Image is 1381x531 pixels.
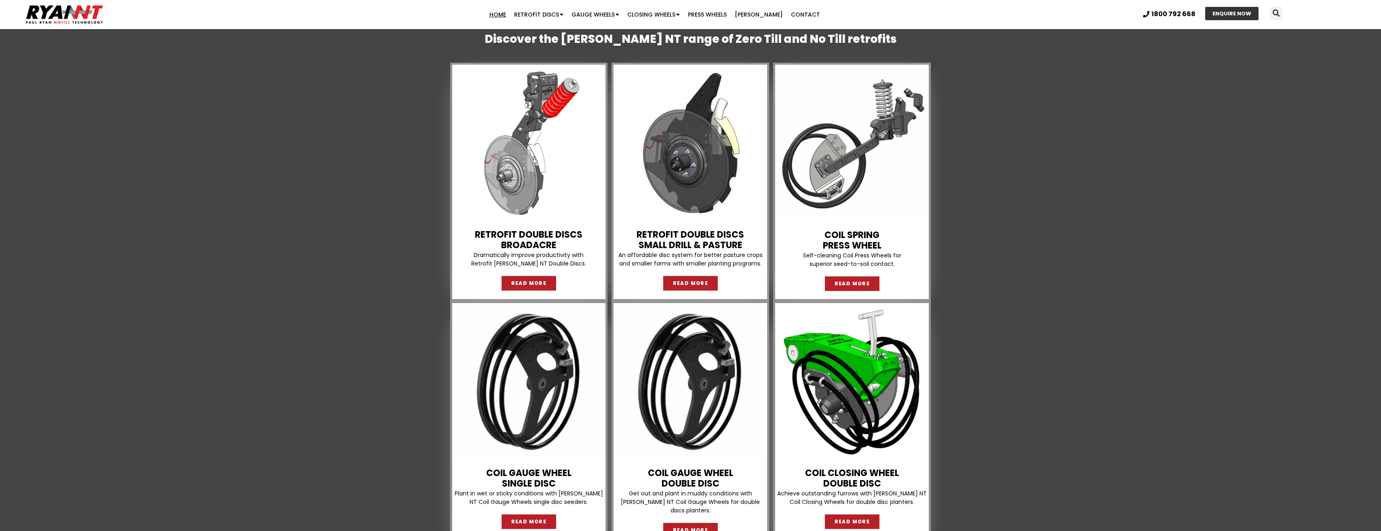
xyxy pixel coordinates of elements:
[787,6,824,23] a: Contact
[454,307,604,457] img: Coil gauge wheel single and double disc
[448,32,933,46] h2: Discover the [PERSON_NAME] NT range of Zero Till and No Till retrofits
[24,2,105,27] img: Ryan NT logo
[616,307,765,457] img: Coil gauge wheel single and double disc
[485,6,510,23] a: Home
[510,6,567,23] a: Retrofit Discs
[1270,7,1283,20] div: Search
[616,489,765,515] p: Get out and plant in muddy conditions with [PERSON_NAME] NT Coil Gauge Wheels for double discs pl...
[835,519,870,524] span: READ MORE
[486,467,571,490] a: Coil Gauge WheelSINGLE DISC
[567,6,623,23] a: Gauge Wheels
[511,519,547,524] span: READ MORE
[823,229,881,252] a: COIL SPRINGPRESS WHEEL
[731,6,787,23] a: [PERSON_NAME]
[502,276,557,291] a: READ MORE
[454,489,604,506] p: Plant in wet or sticky conditions with [PERSON_NAME] NT Coil Gauge Wheels single disc seeders.
[616,69,765,218] img: Retrofit double disc
[663,276,718,291] a: READ MORE
[511,281,547,286] span: READ MORE
[637,228,744,251] a: Retrofit Double DiscsSMALL DRILL & PASTURE
[616,251,765,268] p: An affordable disc system for better pasture crops and smaller farms with smaller planting programs.
[454,251,604,268] p: Dramatically improve productivity with Retrofit [PERSON_NAME] NT Double Discs.
[1212,11,1251,16] span: ENQUIRE NOW
[777,69,927,218] img: RYAN NT Press Wheel
[1205,7,1259,20] a: ENQUIRE NOW
[1151,11,1195,17] span: 1800 792 668
[623,6,684,23] a: Closing Wheels
[673,281,708,286] span: READ MORE
[777,251,927,268] p: Self-cleaning Coil Press Wheels for superior seed-to-soil contact.
[648,467,733,490] a: Coil Gauge WheelDouble Disc
[777,489,927,506] p: Achieve outstanding furrows with [PERSON_NAME] NT Coil Closing Wheels for double disc planters.
[825,514,880,529] a: READ MORE
[777,307,927,457] img: Double disc coil closing wheel
[1143,11,1195,17] a: 1800 792 668
[268,6,1042,23] nav: Menu
[502,514,557,529] a: READ MORE
[825,276,880,291] a: READ MORE
[805,467,899,490] a: COIL CLOSING WHEELDOUBLE DISC
[684,6,731,23] a: Press Wheels
[835,281,870,286] span: READ MORE
[454,69,604,218] img: Retrofit tyne and double disc. Seeder bar
[475,228,582,251] a: Retrofit Double DiscsBROADACRE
